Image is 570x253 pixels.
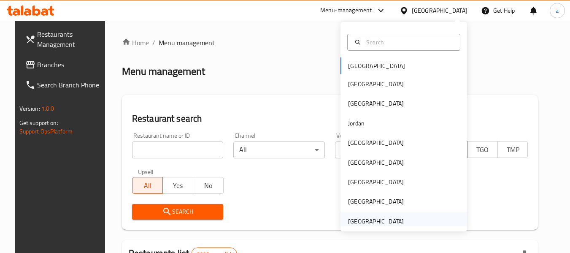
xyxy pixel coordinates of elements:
span: Yes [166,180,190,192]
input: Search for restaurant name or ID.. [132,141,224,158]
span: No [197,180,220,192]
div: Menu-management [320,5,372,16]
div: [GEOGRAPHIC_DATA] [348,99,404,108]
a: Support.OpsPlatform [19,126,73,137]
h2: Restaurant search [132,112,528,125]
span: Get support on: [19,117,58,128]
input: Search [363,38,455,47]
span: Restaurants Management [37,29,104,49]
div: [GEOGRAPHIC_DATA] [412,6,467,15]
div: [GEOGRAPHIC_DATA] [348,79,404,89]
span: Menu management [159,38,215,48]
a: Home [122,38,149,48]
button: No [193,177,224,194]
a: Restaurants Management [19,24,111,54]
span: Version: [19,103,40,114]
li: / [152,38,155,48]
span: 1.0.0 [41,103,54,114]
span: Branches [37,60,104,70]
span: TMP [501,144,525,156]
a: Search Branch Phone [19,75,111,95]
span: TGO [471,144,494,156]
button: Search [132,204,224,220]
button: TGO [467,141,498,158]
div: [GEOGRAPHIC_DATA] [348,177,404,187]
span: Search [139,207,217,217]
label: Upsell [138,169,154,174]
span: All [136,180,159,192]
div: All [335,141,427,158]
button: All [132,177,163,194]
div: [GEOGRAPHIC_DATA] [348,217,404,226]
div: [GEOGRAPHIC_DATA] [348,158,404,167]
h2: Menu management [122,65,205,78]
div: All [233,141,325,158]
a: Branches [19,54,111,75]
button: TMP [497,141,528,158]
nav: breadcrumb [122,38,538,48]
div: [GEOGRAPHIC_DATA] [348,197,404,206]
div: Jordan [348,119,365,128]
span: Search Branch Phone [37,80,104,90]
div: [GEOGRAPHIC_DATA] [348,138,404,147]
button: Yes [162,177,193,194]
span: a [556,6,559,15]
